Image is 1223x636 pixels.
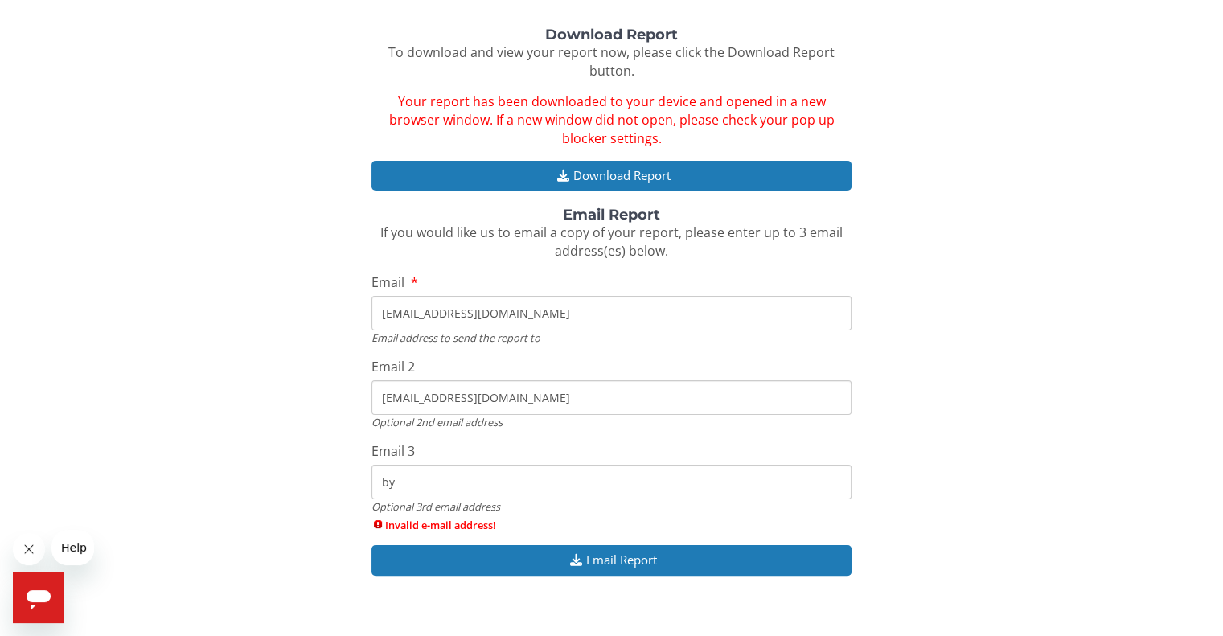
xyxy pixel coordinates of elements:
strong: Download Report [545,26,678,43]
div: Optional 3rd email address [371,499,851,514]
div: Email address to send the report to [371,330,851,345]
span: Your report has been downloaded to your device and opened in a new browser window. If a new windo... [388,92,834,147]
iframe: Message from company [51,530,94,565]
strong: Email Report [563,206,660,224]
iframe: Close message [13,533,45,565]
span: Email 3 [371,442,415,460]
span: Email [371,273,404,291]
button: Email Report [371,545,851,575]
button: Download Report [371,161,851,191]
span: Invalid e-mail address! [371,518,851,532]
span: Email 2 [371,358,415,375]
span: To download and view your report now, please click the Download Report button. [388,43,835,80]
div: Optional 2nd email address [371,415,851,429]
span: If you would like us to email a copy of your report, please enter up to 3 email address(es) below. [380,224,843,260]
iframe: Button to launch messaging window [13,572,64,623]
